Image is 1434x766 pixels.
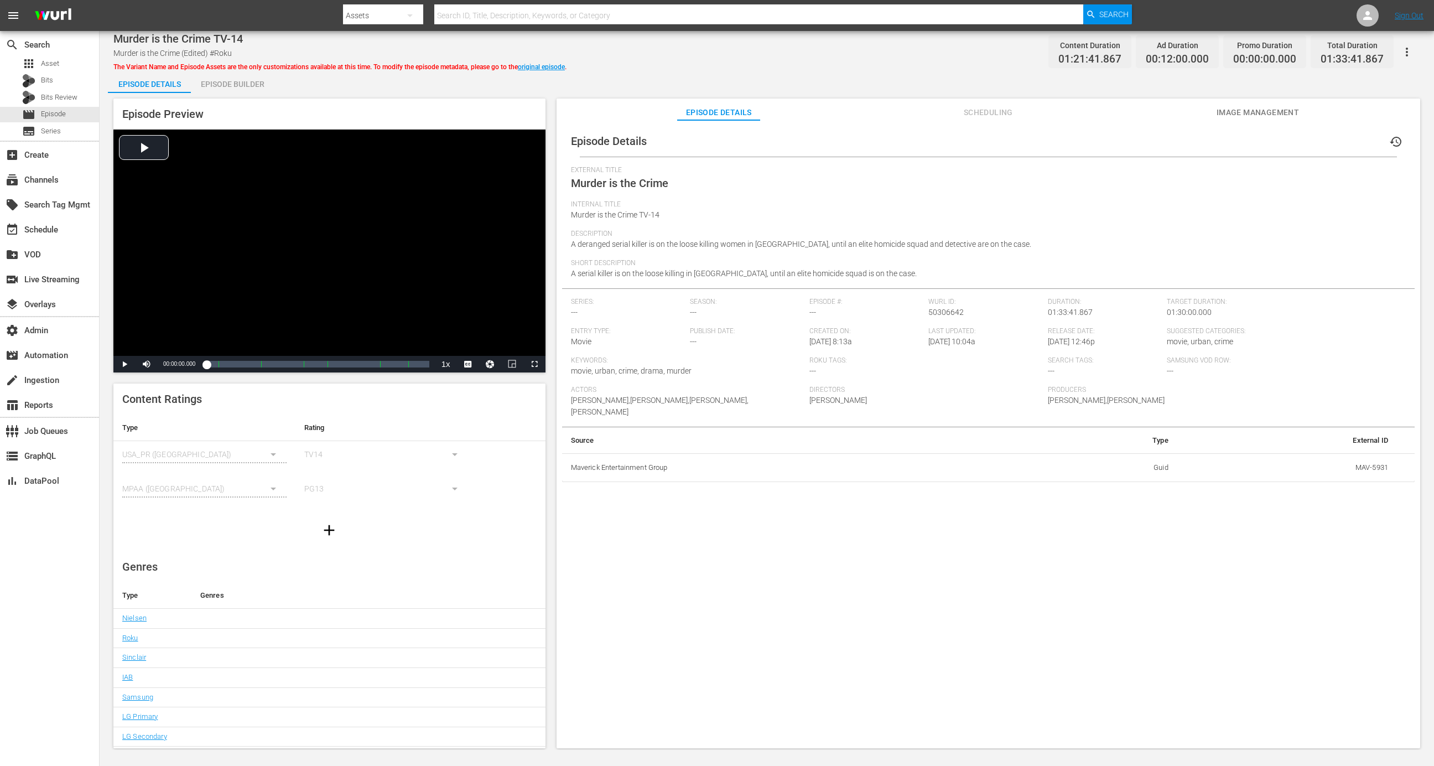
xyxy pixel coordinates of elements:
span: [DATE] 12:46p [1048,337,1095,346]
button: Episode Details [108,71,191,93]
button: history [1383,128,1409,155]
span: --- [690,337,697,346]
button: Mute [136,356,158,372]
a: LG Secondary [122,732,167,741]
span: Episode Preview [122,107,204,121]
span: movie, urban, crime, drama, murder [571,366,692,375]
span: Directors [809,386,1042,395]
span: Reports [6,398,19,412]
span: Publish Date: [690,327,804,336]
span: 01:21:41.867 [1058,53,1121,66]
span: Search Tags: [1048,356,1162,365]
div: Episode Builder [191,71,274,97]
span: Movie [571,337,591,346]
table: simple table [562,427,1415,483]
span: Wurl ID: [928,298,1042,307]
span: Entry Type: [571,327,685,336]
span: Description [571,230,1400,239]
span: Bits [41,75,53,86]
span: Producers [1048,386,1281,395]
span: Job Queues [6,425,19,438]
span: Ingestion [6,374,19,387]
span: --- [809,308,816,317]
span: Image Management [1216,106,1299,120]
span: Scheduling [947,106,1030,120]
span: 50306642 [928,308,964,317]
button: Jump To Time [479,356,501,372]
button: Play [113,356,136,372]
span: Short Description [571,259,1400,268]
span: Schedule [6,223,19,236]
button: Picture-in-Picture [501,356,523,372]
span: movie, urban, crime [1167,337,1233,346]
span: Automation [6,349,19,362]
img: ans4CAIJ8jUAAAAAAAAAAAAAAAAAAAAAAAAgQb4GAAAAAAAAAAAAAAAAAAAAAAAAJMjXAAAAAAAAAAAAAAAAAAAAAAAAgAT5G... [27,3,80,29]
a: Samsung [122,693,153,701]
span: Asset [41,58,59,69]
div: Total Duration [1321,38,1384,53]
span: The Variant Name and Episode Assets are the only customizations available at this time. To modify... [113,63,567,71]
a: Sinclair [122,653,146,661]
span: history [1389,135,1402,148]
span: [DATE] 8:13a [809,337,852,346]
span: Live Streaming [6,273,19,286]
button: Search [1083,4,1132,24]
th: Genres [191,582,498,609]
span: GraphQL [6,449,19,463]
span: Release Date: [1048,327,1162,336]
span: --- [690,308,697,317]
a: LG Primary [122,712,158,721]
div: USA_PR ([GEOGRAPHIC_DATA]) [122,439,287,470]
span: Episode Details [571,134,647,148]
span: Create [6,148,19,162]
span: --- [809,366,816,375]
span: External Title [571,166,1400,175]
div: Episode Details [108,71,191,97]
span: Roku Tags: [809,356,1042,365]
span: Actors [571,386,804,395]
span: Murder is the Crime TV-14 [571,210,659,219]
div: Video Player [113,130,545,372]
span: A serial killer is on the loose killing in [GEOGRAPHIC_DATA], until an elite homicide squad is on... [571,269,917,278]
div: TV14 [304,439,469,470]
table: simple table [113,415,545,509]
div: Ad Duration [1146,38,1209,53]
a: IAB [122,673,133,681]
a: Roku [122,634,138,642]
span: Genres [122,560,158,573]
span: [PERSON_NAME],[PERSON_NAME] [1048,396,1165,405]
div: Content Duration [1058,38,1121,53]
span: Episode [22,108,35,121]
span: Target Duration: [1167,298,1400,307]
span: Overlays [6,298,19,311]
button: Captions [457,356,479,372]
span: Duration: [1048,298,1162,307]
span: Murder is the Crime (Edited) #Roku [113,49,232,58]
div: MPAA ([GEOGRAPHIC_DATA]) [122,473,287,504]
span: Murder is the Crime [571,177,668,190]
th: Type [113,582,191,609]
span: Channels [6,173,19,187]
span: Samsung VOD Row: [1167,356,1281,365]
span: Created On: [809,327,923,336]
span: Episode [41,108,66,120]
span: --- [1048,366,1054,375]
button: Episode Builder [191,71,274,93]
span: 00:00:00.000 [163,361,195,367]
span: menu [7,9,20,22]
a: Sign Out [1395,11,1423,20]
button: Fullscreen [523,356,545,372]
div: Bits Review [22,91,35,104]
span: Search Tag Mgmt [6,198,19,211]
div: PG13 [304,473,469,504]
span: Asset [22,57,35,70]
span: Episode Details [677,106,760,120]
span: Last Updated: [928,327,1042,336]
th: Source [562,427,1038,454]
a: original episode [518,63,565,71]
th: External ID [1177,427,1397,454]
th: Type [113,415,295,441]
span: [PERSON_NAME] [809,396,867,405]
span: VOD [6,248,19,261]
div: Promo Duration [1233,38,1296,53]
